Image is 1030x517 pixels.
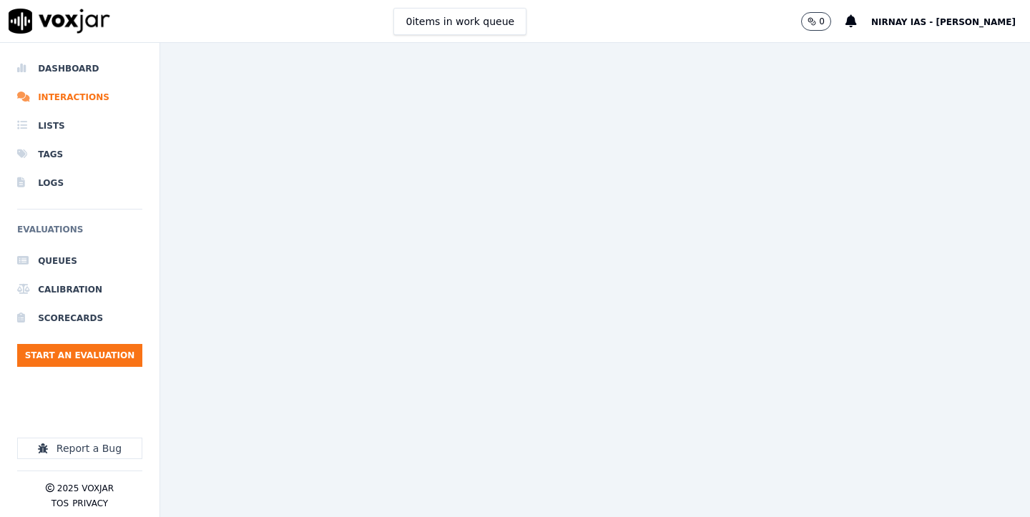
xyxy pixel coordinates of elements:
button: Privacy [72,498,108,509]
button: NIRNAY IAS - [PERSON_NAME] [871,13,1030,30]
a: Queues [17,247,142,275]
p: 0 [819,16,825,27]
button: 0items in work queue [393,8,526,35]
img: voxjar logo [9,9,110,34]
a: Interactions [17,83,142,112]
button: Start an Evaluation [17,344,142,367]
a: Logs [17,169,142,197]
span: NIRNAY IAS - [PERSON_NAME] [871,17,1016,27]
button: TOS [51,498,69,509]
a: Tags [17,140,142,169]
a: Dashboard [17,54,142,83]
p: 2025 Voxjar [57,483,114,494]
button: 0 [801,12,845,31]
button: 0 [801,12,831,31]
button: Report a Bug [17,438,142,459]
a: Lists [17,112,142,140]
h6: Evaluations [17,221,142,247]
a: Calibration [17,275,142,304]
a: Scorecards [17,304,142,333]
